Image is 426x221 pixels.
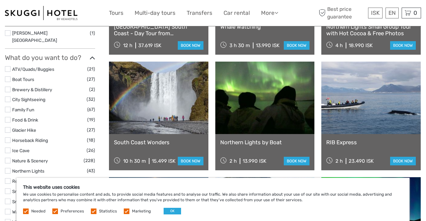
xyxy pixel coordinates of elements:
span: (26) [87,147,95,154]
a: [PERSON_NAME][GEOGRAPHIC_DATA] [12,30,57,43]
a: Walking Tour [12,209,38,214]
div: 15.499 ISK [152,158,175,164]
label: Marketing [132,208,151,214]
div: 37.619 ISK [138,42,161,48]
span: 2 h [335,158,343,164]
a: Tours [109,8,123,18]
a: book now [284,157,309,165]
span: (32) [87,96,95,103]
a: Glacier Hike [12,127,36,133]
a: Car rental [224,8,250,18]
a: Northern Lights [12,168,44,174]
a: Transfers [187,8,212,18]
a: More [261,8,278,18]
div: We use cookies to personalise content and ads, to provide social media features and to analyse ou... [16,178,410,221]
span: 12 h [123,42,132,48]
span: (43) [87,167,95,175]
a: South Coast Wonders [114,139,203,146]
span: (21) [87,65,95,73]
h3: What do you want to do? [5,54,95,62]
label: Statistics [99,208,117,214]
span: 4 h [335,42,343,48]
a: Food & Drink [12,117,38,123]
p: We're away right now. Please check back later! [9,12,74,17]
span: 0 [413,10,418,16]
div: 13.990 ISK [256,42,280,48]
a: Whale Watching [220,23,310,30]
button: OK [164,208,181,214]
span: (2) [89,86,95,93]
div: 18.990 ISK [349,42,373,48]
span: 10 h 30 m [123,158,146,164]
a: Snowmobile [12,199,38,204]
span: (1) [90,29,95,37]
span: 2 h [229,158,237,164]
span: (228) [84,157,95,164]
span: ISK [371,10,380,16]
a: book now [178,41,203,50]
div: EN [386,8,399,18]
span: (27) [87,75,95,83]
span: (19) [87,116,95,124]
label: Needed [31,208,45,214]
a: Northern Lights by Boat [220,139,310,146]
a: Snorkeling & Diving [12,189,51,194]
a: Relaxation/Spa [12,179,43,184]
a: book now [390,41,416,50]
a: Ice Cave [12,148,30,153]
a: Multi-day tours [135,8,175,18]
span: (27) [87,126,95,134]
a: book now [390,157,416,165]
a: Family Fun [12,107,34,112]
label: Preferences [61,208,84,214]
span: (18) [87,136,95,144]
div: 13.990 ISK [243,158,266,164]
button: Open LiveChat chat widget [76,10,84,18]
img: 775-5b89b4b8-7bcb-43f1-a70d-abab25313c6b_logo_small.jpg [5,6,77,20]
span: 3 h 30 m [229,42,250,48]
a: Nature & Scenery [12,158,48,163]
span: (67) [87,106,95,113]
span: Best price guarantee [317,6,366,20]
a: Northern Lights Small Group Tour with Hot Cocoa & Free Photos [326,23,416,37]
span: (56) [87,177,95,185]
a: book now [178,157,203,165]
h5: This website uses cookies [23,184,403,190]
div: 23.490 ISK [349,158,374,164]
a: book now [284,41,309,50]
a: Horseback Riding [12,138,48,143]
a: ATV/Quads/Buggies [12,67,54,72]
a: RIB Express [326,139,416,146]
a: Boat Tours [12,77,34,82]
a: Brewery & Distillery [12,87,52,92]
a: City Sightseeing [12,97,45,102]
a: [GEOGRAPHIC_DATA] South Coast - Day Tour from [GEOGRAPHIC_DATA] [114,23,203,37]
